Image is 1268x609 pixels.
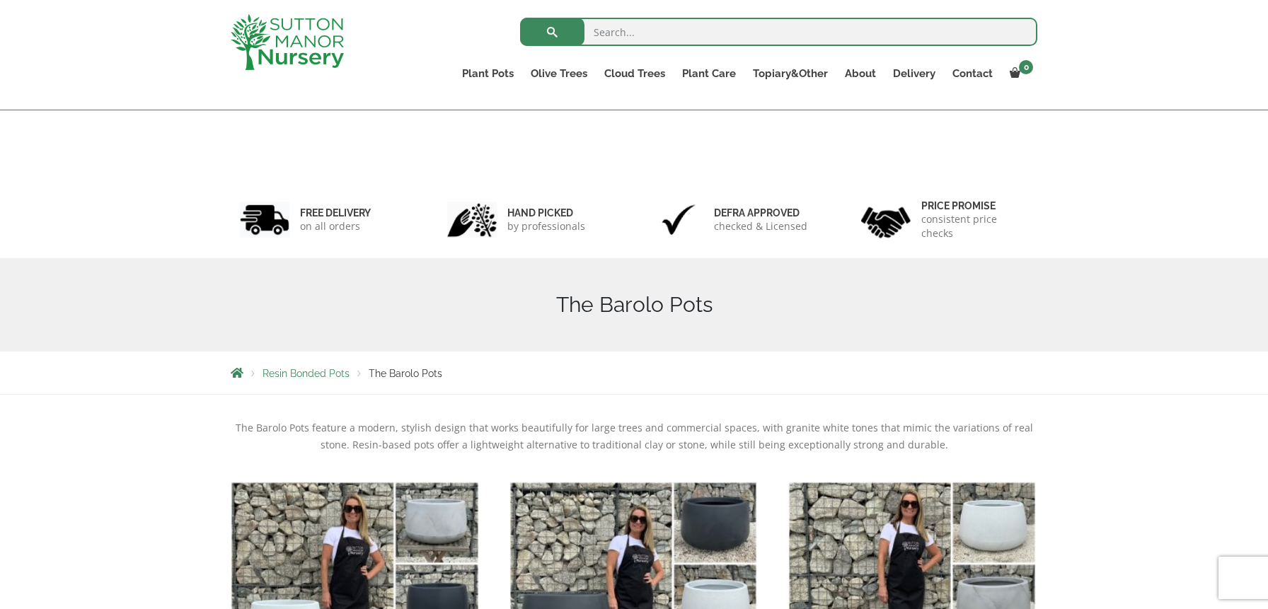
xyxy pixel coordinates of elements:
p: checked & Licensed [714,219,807,233]
img: 1.jpg [240,202,289,238]
a: Plant Care [674,64,744,83]
h1: The Barolo Pots [231,292,1037,318]
img: 2.jpg [447,202,497,238]
a: Contact [944,64,1001,83]
a: Resin Bonded Pots [263,368,350,379]
p: The Barolo Pots feature a modern, stylish design that works beautifully for large trees and comme... [231,419,1037,453]
input: Search... [520,18,1037,46]
img: 3.jpg [654,202,703,238]
nav: Breadcrumbs [231,367,1037,378]
h6: Price promise [921,199,1029,212]
h6: Defra approved [714,207,807,219]
a: Olive Trees [522,64,596,83]
a: 0 [1001,64,1037,83]
img: logo [231,14,344,70]
p: on all orders [300,219,371,233]
span: The Barolo Pots [369,368,442,379]
h6: hand picked [507,207,585,219]
a: Delivery [884,64,944,83]
a: Topiary&Other [744,64,836,83]
a: Plant Pots [454,64,522,83]
p: by professionals [507,219,585,233]
h6: FREE DELIVERY [300,207,371,219]
img: 4.jpg [861,198,911,241]
a: About [836,64,884,83]
p: consistent price checks [921,212,1029,240]
span: 0 [1019,60,1033,74]
a: Cloud Trees [596,64,674,83]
